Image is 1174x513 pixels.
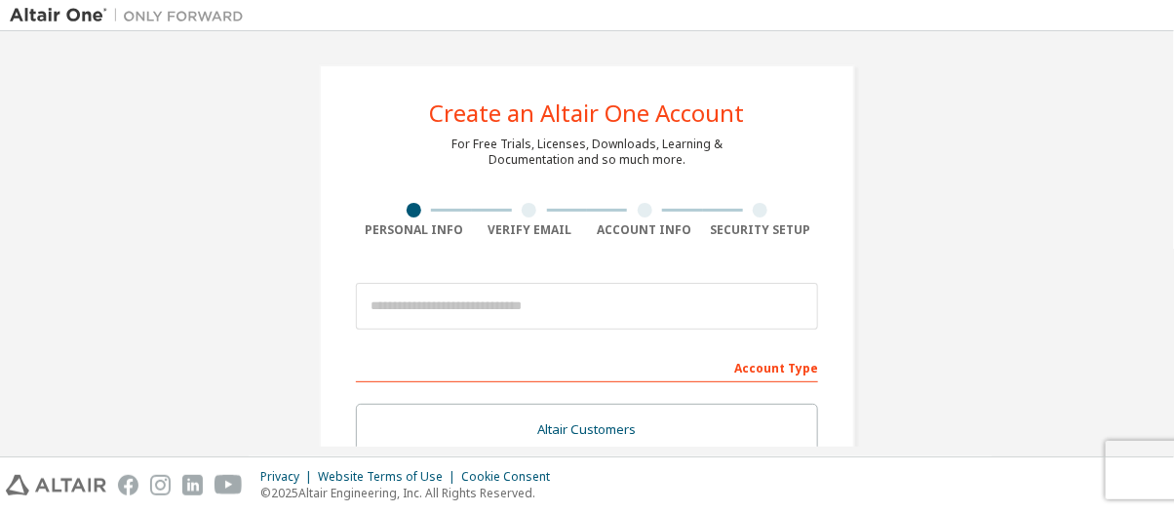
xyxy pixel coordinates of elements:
img: linkedin.svg [182,475,203,495]
div: Privacy [260,469,318,485]
div: For Free Trials, Licenses, Downloads, Learning & Documentation and so much more. [451,137,723,168]
div: Account Info [587,222,703,238]
div: Altair Customers [369,416,805,444]
div: For existing customers looking to access software downloads, HPC resources, community, trainings ... [369,444,805,475]
img: altair_logo.svg [6,475,106,495]
div: Website Terms of Use [318,469,461,485]
div: Verify Email [472,222,588,238]
p: © 2025 Altair Engineering, Inc. All Rights Reserved. [260,485,562,501]
div: Personal Info [356,222,472,238]
div: Account Type [356,351,818,382]
img: facebook.svg [118,475,138,495]
div: Create an Altair One Account [430,101,745,125]
div: Cookie Consent [461,469,562,485]
img: instagram.svg [150,475,171,495]
img: Altair One [10,6,254,25]
div: Security Setup [703,222,819,238]
img: youtube.svg [215,475,243,495]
